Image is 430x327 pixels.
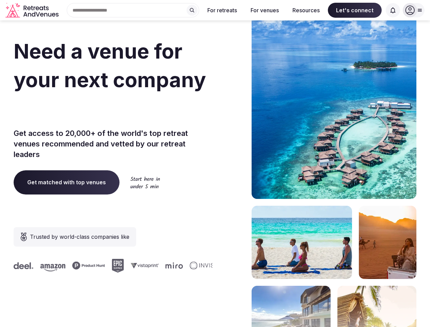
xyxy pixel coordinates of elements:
svg: Retreats and Venues company logo [5,3,60,18]
svg: Epic Games company logo [110,259,122,272]
svg: Invisible company logo [188,262,225,270]
img: yoga on tropical beach [252,206,352,279]
button: For venues [245,3,284,18]
span: Trusted by world-class companies like [30,233,129,241]
span: Need a venue for your next company [14,39,206,92]
p: Get access to 20,000+ of the world's top retreat venues recommended and vetted by our retreat lea... [14,128,212,159]
svg: Vistaprint company logo [129,263,157,268]
span: Let's connect [328,3,382,18]
svg: Miro company logo [164,262,181,269]
button: Resources [287,3,325,18]
img: woman sitting in back of truck with camels [359,206,416,279]
a: Visit the homepage [5,3,60,18]
svg: Deel company logo [12,262,32,269]
button: For retreats [202,3,242,18]
img: Start here in under 5 min [130,176,160,188]
a: Get matched with top venues [14,170,120,194]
